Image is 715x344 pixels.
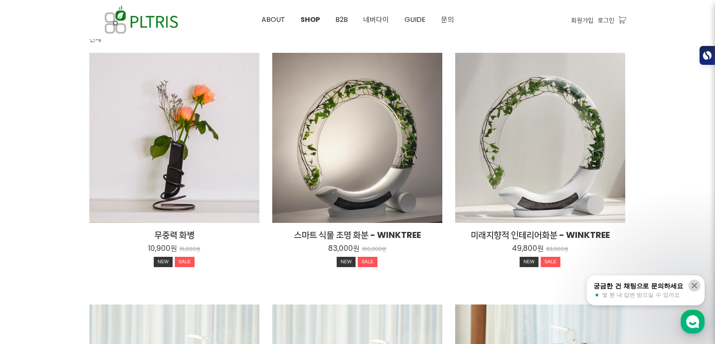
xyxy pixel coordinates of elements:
p: 15,000원 [180,246,201,253]
span: ABOUT [262,15,285,24]
div: SALE [358,257,377,267]
div: NEW [520,257,539,267]
a: 문의 [433,0,462,39]
a: 대화 [57,272,111,294]
a: SHOP [293,0,328,39]
a: 설정 [111,272,165,294]
span: GUIDE [405,15,426,24]
p: 83,000원 [328,244,359,253]
h2: 미래지향적 인테리어화분 - WINKTREE [455,229,625,241]
span: SHOP [301,15,320,24]
span: 네버다이 [363,15,389,24]
div: NEW [337,257,356,267]
div: SALE [541,257,560,267]
span: 홈 [27,285,32,292]
p: 160,000원 [362,246,386,253]
a: 홈 [3,272,57,294]
a: ABOUT [254,0,293,39]
span: 설정 [133,285,143,292]
a: 로그인 [598,15,615,25]
a: 스마트 식물 조명 화분 - WINKTREE 83,000원 160,000원 NEWSALE [272,229,442,269]
p: 10,900원 [148,244,177,253]
a: 네버다이 [356,0,397,39]
a: B2B [328,0,356,39]
span: 대화 [79,286,89,292]
div: SALE [175,257,195,267]
h2: 무중력 화병 [89,229,259,241]
a: 미래지향적 인테리어화분 - WINKTREE 49,800원 83,000원 NEWSALE [455,229,625,269]
h2: 스마트 식물 조명 화분 - WINKTREE [272,229,442,241]
div: NEW [154,257,173,267]
a: 회원가입 [571,15,593,25]
span: B2B [335,15,348,24]
span: 문의 [441,15,454,24]
p: 83,000원 [546,246,569,253]
p: 49,800원 [512,244,544,253]
a: GUIDE [397,0,433,39]
a: 무중력 화병 10,900원 15,000원 NEWSALE [89,229,259,269]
